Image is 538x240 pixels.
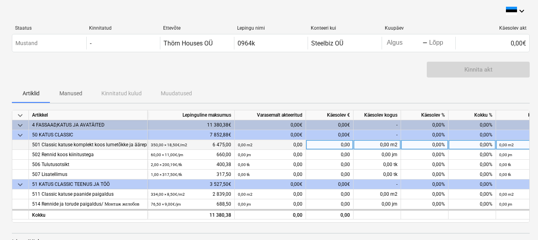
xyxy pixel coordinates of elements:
div: Kokku [29,210,148,219]
p: Manused [59,89,82,98]
div: Ettevõte [163,25,231,31]
div: 0,00% [449,150,496,160]
div: 0,00 [306,160,354,170]
div: 7 852,88€ [148,130,235,140]
div: 688,50 [151,199,231,209]
div: Steelbiz OÜ [311,40,343,47]
div: 0,00% [401,150,449,160]
div: 0,00% [401,180,449,189]
small: 0,00 m2 [238,192,253,197]
div: 0,00% [401,160,449,170]
p: Artiklid [21,89,40,98]
div: 0,00 [306,140,354,150]
div: Lepingu nimi [237,25,305,31]
div: - [90,40,91,47]
div: 0,00 [238,150,302,160]
small: 350,00 × 18,50€ / m2 [151,143,187,147]
div: 0,00 [306,189,354,199]
div: Kinnitatud [89,25,157,31]
div: 0,00 [238,140,302,150]
div: 0,00% [449,160,496,170]
div: 0,00€ [235,120,306,130]
div: Staatus [15,25,83,31]
input: Algus [385,38,422,49]
small: 0,00 jm [499,153,512,157]
input: Lõpp [428,38,465,49]
small: 1,00 × 317,50€ / tk [151,172,182,177]
div: 0,00 [238,160,302,170]
div: 0,00% [449,189,496,199]
div: Käesolev % [401,110,449,120]
div: 0,00 [238,170,302,180]
div: 0,00 [238,210,302,220]
small: 0,00 jm [238,153,251,157]
div: 51 KATUS CLASSIC TEENUS JA TÖÖ [32,180,144,189]
div: 502 Rennid koos kiinitustega [32,150,144,160]
small: 0,00 jm [499,202,512,206]
div: Konteeri kui [311,25,378,31]
div: 317,50 [151,170,231,180]
small: 0,00 tk [238,163,250,167]
div: 400,38 [151,160,231,170]
div: 0,00% [449,120,496,130]
span: keyboard_arrow_down [15,130,25,140]
div: Varasemalt akteeritud [235,110,306,120]
div: 0,00% [401,140,449,150]
div: 50 KATUS CLASSIC [32,130,144,140]
div: 0,00 jm [354,150,401,160]
div: 6 475,00 [151,140,231,150]
div: 0,00 [306,199,354,209]
div: 11 380,38 [151,210,231,220]
div: 0964k [238,40,255,47]
div: 501 Classic katuse komplekt koos lumetõkke ja ääreplekidega [32,140,144,150]
div: 0,00% [401,130,449,140]
div: 0,00 [306,210,354,219]
div: 0,00% [449,130,496,140]
div: Lepinguline maksumus [148,110,235,120]
div: 0,00 m2 [354,140,401,150]
small: 0,00 tk [238,172,250,177]
div: - [422,41,428,45]
div: - [354,120,401,130]
small: 2,00 × 200,19€ / tk [151,163,182,167]
div: 2 839,00 [151,189,231,199]
small: 0,00 jm [238,202,251,206]
div: 0,00€ [455,37,529,49]
div: Artikkel [29,110,148,120]
div: 0,00€ [235,180,306,189]
span: keyboard_arrow_down [15,121,25,130]
div: 0,00% [449,140,496,150]
small: 60,00 × 11,00€ / jm [151,153,183,157]
p: Mustand [15,39,38,47]
div: 514 Rennide ja torude paigaldus/ Монтаж желобов [32,199,144,209]
div: 0,00 jm [354,199,401,209]
div: 660,00 [151,150,231,160]
span: keyboard_arrow_down [15,180,25,189]
div: 0,00€ [306,120,354,130]
div: 0,00 [238,199,302,209]
small: 76,50 × 9,00€ / jm [151,202,181,206]
div: 0,00 tk [354,160,401,170]
div: 0,00 [306,170,354,180]
div: 0,00% [401,199,449,209]
div: 11 380,38€ [148,120,235,130]
i: keyboard_arrow_down [517,6,527,16]
div: Käesolev akt [459,25,527,31]
div: 4 FASSAAD,KATUS JA AVATÄITED [32,120,144,130]
div: 506 Tulutusotsikt [32,160,144,170]
small: 0,00 tk [499,172,511,177]
div: 0,00% [449,180,496,189]
div: 0,00 m2 [354,189,401,199]
div: 0,00 tk [354,170,401,180]
div: Käesolev kogus [354,110,401,120]
div: Thörn Houses OÜ [163,40,213,47]
small: 334,00 × 8,50€ / m2 [151,192,185,197]
div: Käesolev € [306,110,354,120]
small: 0,00 m2 [499,192,514,197]
div: 511 Classic katuse paanide paigaldus [32,189,144,199]
div: 0,00 [238,189,302,199]
div: 0,00% [449,170,496,180]
div: 0,00% [401,189,449,199]
div: 0,00€ [306,130,354,140]
div: - [354,180,401,189]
